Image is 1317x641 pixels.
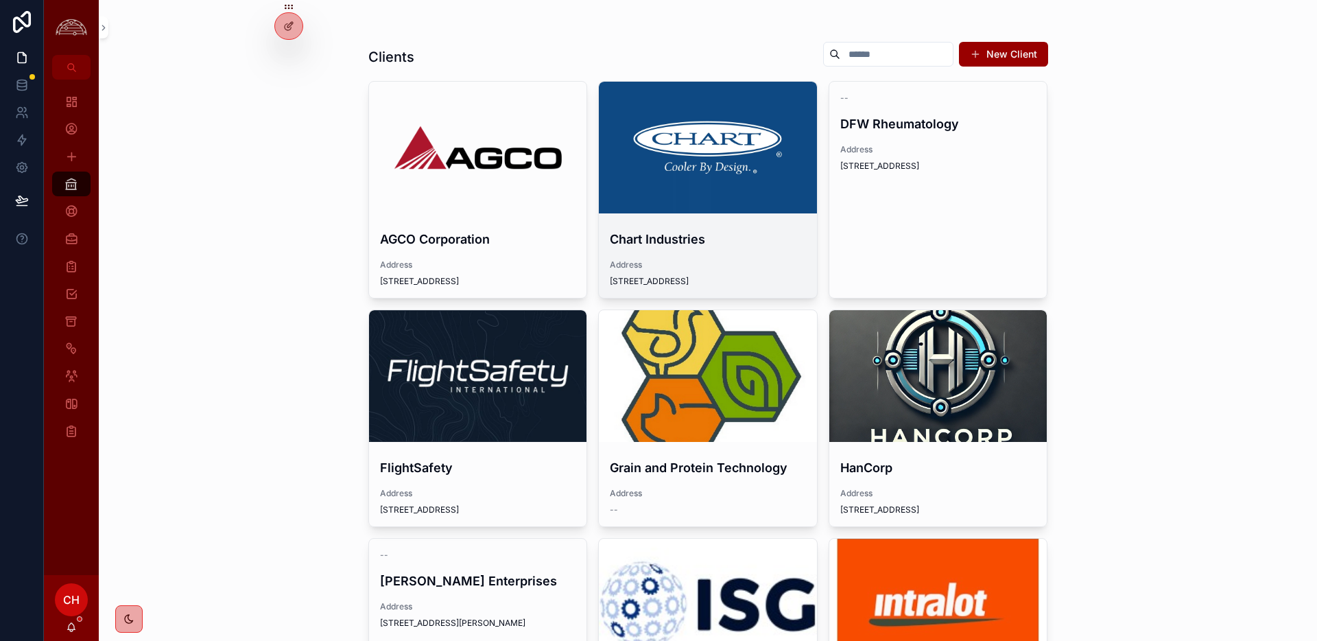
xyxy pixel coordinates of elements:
[610,259,806,270] span: Address
[380,618,576,629] span: [STREET_ADDRESS][PERSON_NAME]
[610,504,618,515] span: --
[840,458,1036,477] h4: HanCorp
[610,276,806,287] span: [STREET_ADDRESS]
[44,80,99,461] div: scrollable content
[369,82,587,213] div: AGCO-Logo.wine-2.png
[829,310,1048,527] a: HanCorpAddress[STREET_ADDRESS]
[380,504,576,515] span: [STREET_ADDRESS]
[380,458,576,477] h4: FlightSafety
[380,276,576,287] span: [STREET_ADDRESS]
[380,601,576,612] span: Address
[610,458,806,477] h4: Grain and Protein Technology
[959,42,1048,67] button: New Client
[380,550,388,561] span: --
[598,81,818,299] a: Chart IndustriesAddress[STREET_ADDRESS]
[610,488,806,499] span: Address
[840,488,1036,499] span: Address
[63,592,80,608] span: CH
[368,47,414,67] h1: Clients
[829,310,1047,442] div: 778c0795d38c4790889d08bccd6235bd28ab7647284e7b1cd2b3dc64200782bb.png
[380,259,576,270] span: Address
[829,81,1048,299] a: --DFW RheumatologyAddress[STREET_ADDRESS]
[840,93,849,104] span: --
[369,310,587,442] div: 1633977066381.jpeg
[599,82,817,213] div: 1426109293-7d24997d20679e908a7df4e16f8b392190537f5f73e5c021cd37739a270e5c0f-d.png
[840,161,1036,172] span: [STREET_ADDRESS]
[52,17,91,38] img: App logo
[840,504,1036,515] span: [STREET_ADDRESS]
[380,572,576,590] h4: [PERSON_NAME] Enterprises
[840,115,1036,133] h4: DFW Rheumatology
[380,488,576,499] span: Address
[840,144,1036,155] span: Address
[599,310,817,442] div: channels4_profile.jpg
[598,310,818,527] a: Grain and Protein TechnologyAddress--
[368,310,588,527] a: FlightSafetyAddress[STREET_ADDRESS]
[380,230,576,248] h4: AGCO Corporation
[368,81,588,299] a: AGCO CorporationAddress[STREET_ADDRESS]
[610,230,806,248] h4: Chart Industries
